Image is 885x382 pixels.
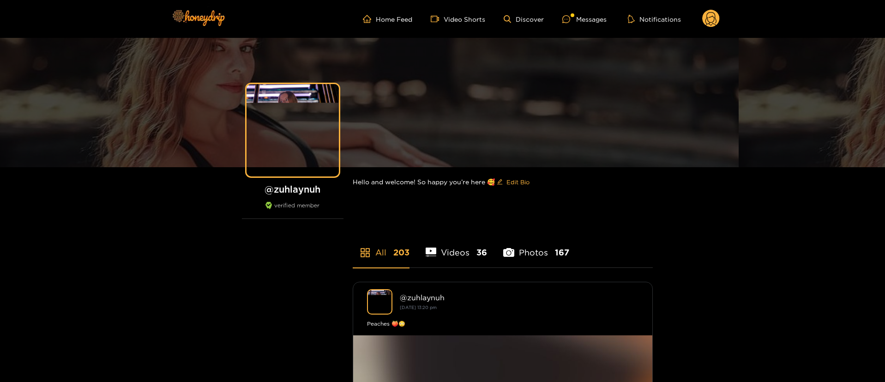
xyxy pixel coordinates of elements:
[363,15,376,23] span: home
[400,293,638,302] div: @ zuhlaynuh
[503,226,569,267] li: Photos
[625,14,684,24] button: Notifications
[431,15,444,23] span: video-camera
[506,177,530,187] span: Edit Bio
[400,305,437,310] small: [DATE] 13:20 pm
[242,202,343,219] div: verified member
[562,14,607,24] div: Messages
[495,175,531,189] button: editEdit Bio
[363,15,412,23] a: Home Feed
[367,319,638,328] div: Peaches 🍑😳
[431,15,485,23] a: Video Shorts
[242,183,343,195] h1: @ zuhlaynuh
[367,289,392,315] img: zuhlaynuh
[555,247,569,258] span: 167
[353,226,409,267] li: All
[353,167,653,197] div: Hello and welcome! So happy you’re here 🥰
[497,179,503,186] span: edit
[393,247,409,258] span: 203
[360,247,371,258] span: appstore
[476,247,487,258] span: 36
[426,226,488,267] li: Videos
[504,15,544,23] a: Discover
